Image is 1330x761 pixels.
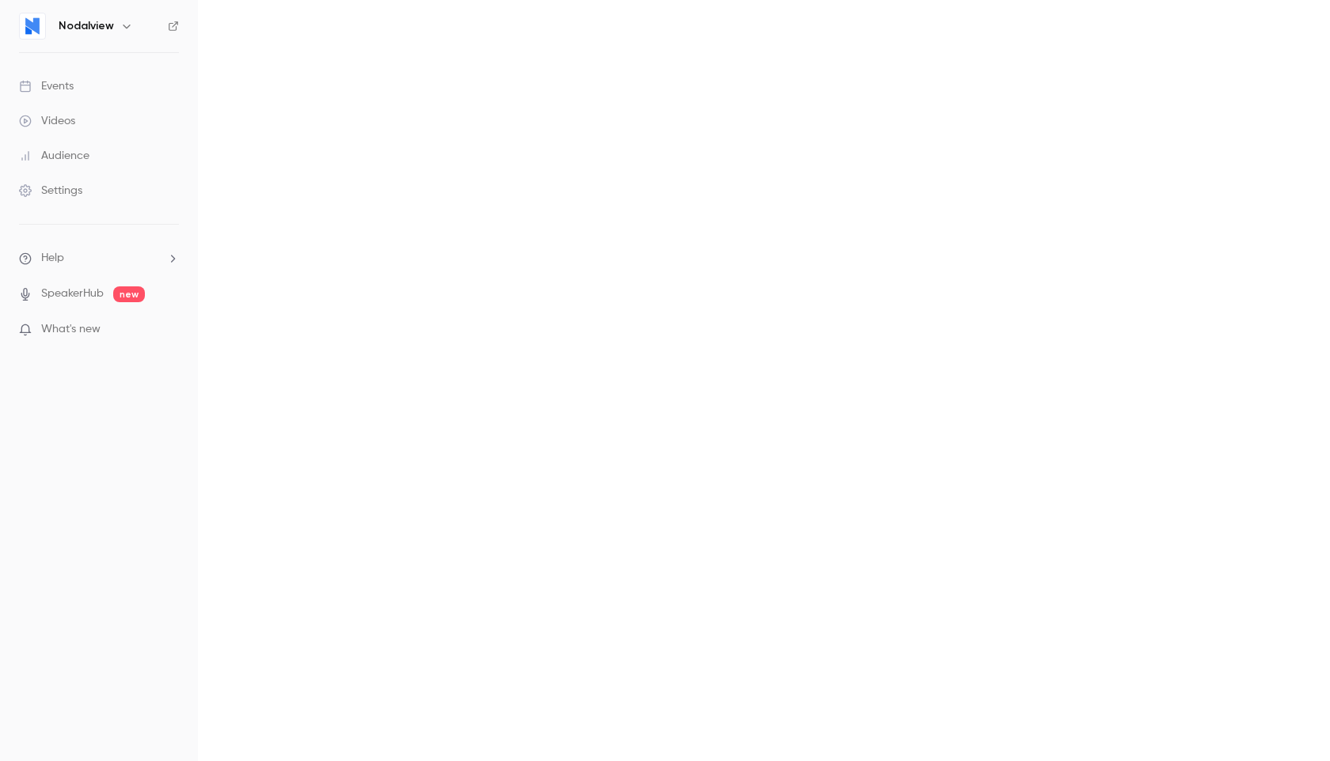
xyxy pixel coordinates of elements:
span: What's new [41,321,101,338]
a: SpeakerHub [41,286,104,302]
div: Settings [19,183,82,199]
span: Help [41,250,64,267]
span: new [113,286,145,302]
div: Events [19,78,74,94]
div: Videos [19,113,75,129]
img: Nodalview [20,13,45,39]
li: help-dropdown-opener [19,250,179,267]
h6: Nodalview [59,18,114,34]
div: Audience [19,148,89,164]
